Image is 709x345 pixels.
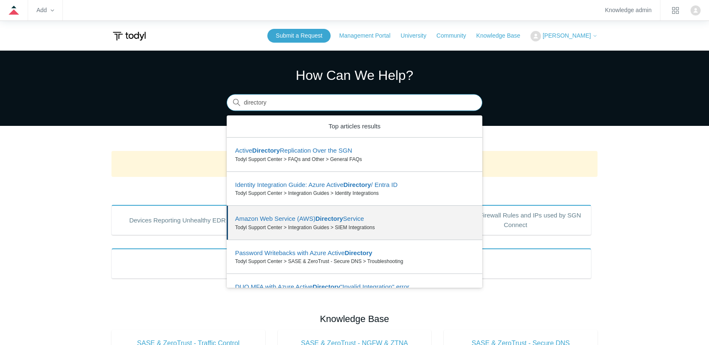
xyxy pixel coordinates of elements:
button: [PERSON_NAME] [530,31,598,41]
h2: Knowledge Base [111,312,598,326]
zd-autocomplete-breadcrumbs-multibrand: Todyl Support Center > FAQs and Other > General FAQs [235,156,474,163]
a: Devices Reporting Unhealthy EDR States [111,205,263,235]
em: Directory [313,283,340,290]
a: Management Portal [339,31,399,40]
zd-autocomplete-header: Top articles results [227,115,482,138]
img: Todyl Support Center Help Center home page [111,28,147,44]
h1: How Can We Help? [227,65,482,85]
img: user avatar [691,5,701,15]
span: [PERSON_NAME] [543,32,591,39]
a: Outbound Firewall Rules and IPs used by SGN Connect [440,205,591,235]
a: Submit a Request [267,29,331,43]
zd-autocomplete-breadcrumbs-multibrand: Todyl Support Center > Integration Guides > SIEM Integrations [235,224,474,231]
zd-autocomplete-title-multibrand: Suggested result 1 Active Directory Replication Over the SGN [235,147,352,156]
h2: Popular Articles [111,184,598,197]
zd-autocomplete-title-multibrand: Suggested result 3 Amazon Web Service (AWS) Directory Service [235,215,364,224]
em: Directory [316,215,343,222]
zd-autocomplete-title-multibrand: Suggested result 4 Password Writebacks with Azure Active Directory [235,249,372,258]
zd-autocomplete-title-multibrand: Suggested result 5 DUO MFA with Azure Active Directory "Invalid Integration" error [235,283,409,292]
a: Knowledge Base [476,31,529,40]
zd-hc-trigger: Add [36,8,54,13]
zd-autocomplete-breadcrumbs-multibrand: Todyl Support Center > Integration Guides > Identity Integrations [235,189,474,197]
zd-hc-trigger: Click your profile icon to open the profile menu [691,5,701,15]
a: Knowledge admin [605,8,652,13]
em: Directory [345,249,373,256]
a: Product Updates [111,248,591,279]
a: University [401,31,435,40]
a: Community [437,31,475,40]
em: Directory [252,147,280,154]
zd-autocomplete-title-multibrand: Suggested result 2 Identity Integration Guide: Azure Active Directory / Entra ID [235,181,398,190]
em: Directory [344,181,371,188]
input: Search [227,95,482,111]
zd-autocomplete-breadcrumbs-multibrand: Todyl Support Center > SASE & ZeroTrust - Secure DNS > Troubleshooting [235,258,474,265]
